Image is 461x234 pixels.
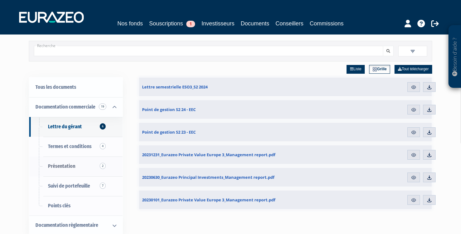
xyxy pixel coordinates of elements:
[48,124,82,130] span: Lettre du gérant
[142,174,274,180] span: 20230630_Eurazeo Principal Investments_Management report.pdf
[19,12,84,23] img: 1732889491-logotype_eurazeo_blanc_rvb.png
[411,130,416,135] img: eye.svg
[241,19,269,28] a: Documents
[99,104,106,110] span: 19
[427,197,432,203] img: download.svg
[395,65,432,74] a: Tout télécharger
[373,67,377,72] img: grid.svg
[139,100,323,119] a: Point de gestion S2 24 - EEC
[142,107,196,112] span: Point de gestion S2 24 - EEC
[142,152,275,157] span: 20231231_Eurazeo Private Value Europe 3_Management report.pdf
[139,190,323,209] a: 20230101_Eurazeo Private Value Europe 3_Management report.pdf
[142,197,275,203] span: 20230101_Eurazeo Private Value Europe 3_Management report.pdf
[48,163,75,169] span: Présentation
[35,222,98,228] span: Documentation règlementaire
[411,107,416,113] img: eye.svg
[139,123,323,141] a: Point de gestion S2 23 - EEC
[411,84,416,90] img: eye.svg
[427,152,432,158] img: download.svg
[29,97,123,117] a: Documentation commerciale 19
[201,19,234,28] a: Investisseurs
[29,196,123,216] a: Points clés
[142,129,196,135] span: Point de gestion S2 23 - EEC
[427,130,432,135] img: download.svg
[100,143,106,149] span: 4
[310,19,344,28] a: Commissions
[411,175,416,180] img: eye.svg
[48,203,71,209] span: Points clés
[100,183,106,189] span: 7
[29,157,123,176] a: Présentation2
[29,176,123,196] a: Suivi de portefeuille7
[139,145,323,164] a: 20231231_Eurazeo Private Value Europe 3_Management report.pdf
[142,84,208,90] span: Lettre semestrielle ESO3_S2 2024
[347,65,365,74] a: Liste
[427,107,432,113] img: download.svg
[186,21,195,27] span: 1
[29,117,123,137] a: Lettre du gérant6
[29,137,123,157] a: Termes et conditions4
[29,77,123,97] a: Tous les documents
[427,84,432,90] img: download.svg
[451,29,458,85] p: Besoin d'aide ?
[276,19,304,28] a: Conseillers
[411,152,416,158] img: eye.svg
[427,175,432,180] img: download.svg
[411,197,416,203] img: eye.svg
[35,104,95,110] span: Documentation commerciale
[149,19,195,28] a: Souscriptions1
[100,163,106,169] span: 2
[48,143,92,149] span: Termes et conditions
[117,19,143,28] a: Nos fonds
[410,49,416,54] img: filter.svg
[369,65,390,74] a: Grille
[139,77,323,96] a: Lettre semestrielle ESO3_S2 2024
[34,46,383,56] input: Recherche
[100,123,106,130] span: 6
[48,183,90,189] span: Suivi de portefeuille
[139,168,323,187] a: 20230630_Eurazeo Principal Investments_Management report.pdf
